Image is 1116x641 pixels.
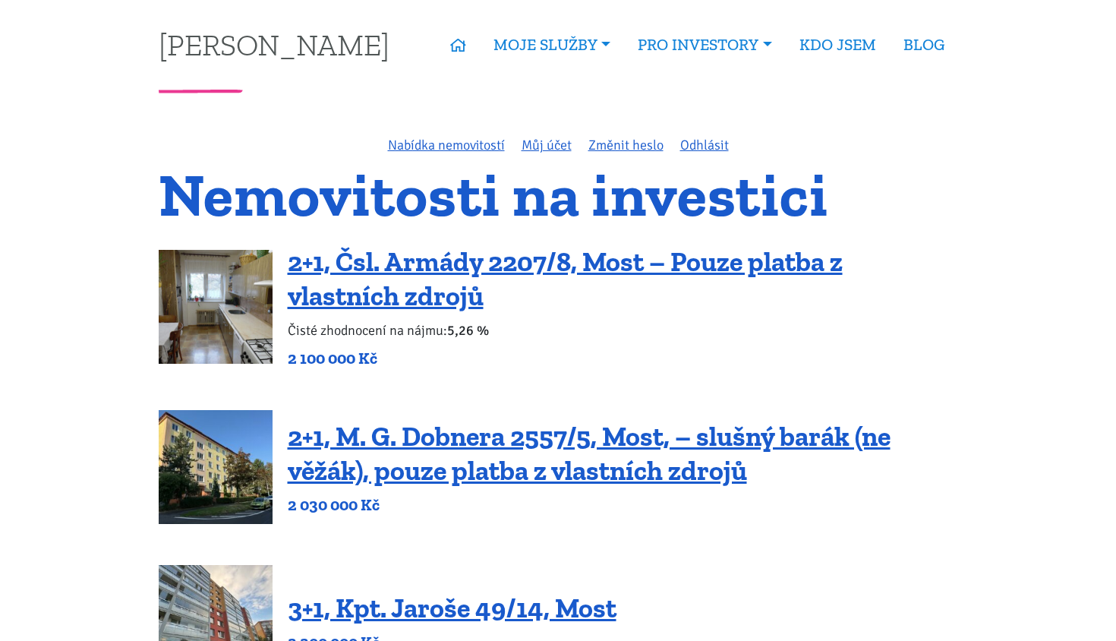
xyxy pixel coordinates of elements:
a: 3+1, Kpt. Jaroše 49/14, Most [288,592,616,624]
h1: Nemovitosti na investici [159,169,958,220]
a: BLOG [890,27,958,62]
a: Nabídka nemovitostí [388,137,505,153]
b: 5,26 % [447,322,489,339]
a: MOJE SLUŽBY [480,27,624,62]
a: KDO JSEM [786,27,890,62]
a: [PERSON_NAME] [159,30,389,59]
a: 2+1, M. G. Dobnera 2557/5, Most, – slušný barák (ne věžák), pouze platba z vlastních zdrojů [288,420,891,487]
a: Změnit heslo [588,137,664,153]
p: 2 100 000 Kč [288,348,958,369]
a: Odhlásit [680,137,729,153]
p: Čisté zhodnocení na nájmu: [288,320,958,341]
p: 2 030 000 Kč [288,494,958,516]
a: 2+1, Čsl. Armády 2207/8, Most – Pouze platba z vlastních zdrojů [288,245,843,312]
a: PRO INVESTORY [624,27,785,62]
a: Můj účet [522,137,572,153]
